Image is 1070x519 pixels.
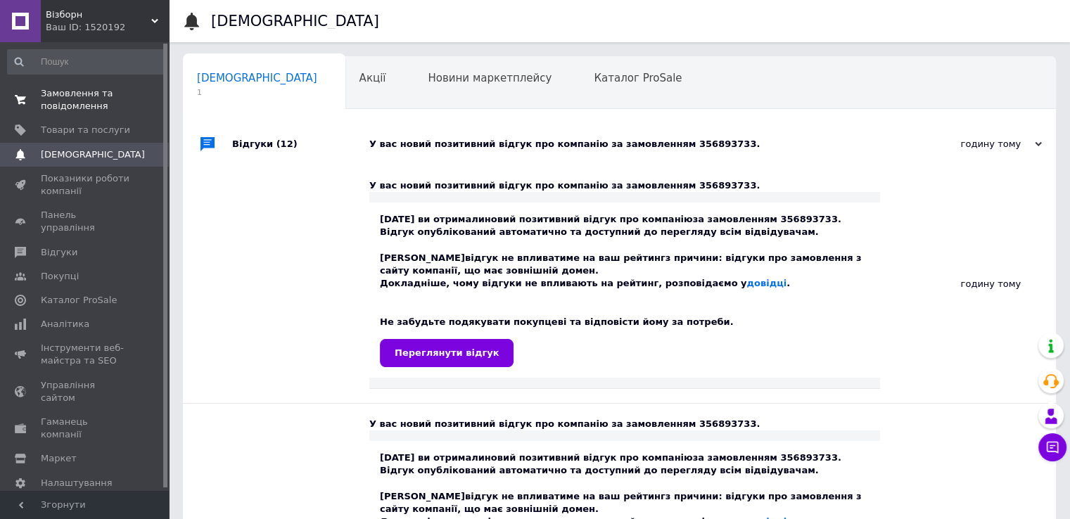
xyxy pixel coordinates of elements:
div: [PERSON_NAME] з причини: відгуки про замовлення з сайту компанії, що має зовнішній домен. [380,490,870,515]
div: Ваш ID: 1520192 [46,21,169,34]
span: Аналітика [41,318,89,331]
span: Управління сайтом [41,379,130,404]
span: Покупці [41,270,79,283]
div: Докладніше, чому відгуки не впливають на рейтинг, розповідаємо у . [380,277,870,290]
div: Не забудьте подякувати покупцеві та відповісти йому за потреби. [380,316,870,328]
span: Товари та послуги [41,124,130,136]
div: годину тому [880,165,1056,403]
div: Відгуки [232,123,369,165]
div: [PERSON_NAME] з причини: відгуки про замовлення з сайту компанії, що має зовнішній домен. [380,252,870,277]
span: Візборн [46,8,151,21]
span: Гаманець компанії [41,416,130,441]
span: Каталог ProSale [41,294,117,307]
div: [DATE] ви отримали за замовленням 356893733. Відгук опублікований автоматично та доступний до пер... [380,213,870,367]
span: Відгуки [41,246,77,259]
span: 1 [197,87,317,98]
div: У вас новий позитивний відгук про компанію за замовленням 356893733. [369,138,901,150]
span: Акції [359,72,386,84]
span: Панель управління [41,209,130,234]
span: Переглянути відгук [395,347,499,358]
h1: [DEMOGRAPHIC_DATA] [211,13,379,30]
b: новий позитивний відгук про компанію [485,214,693,224]
div: У вас новий позитивний відгук про компанію за замовленням 356893733. [369,418,880,430]
span: Маркет [41,452,77,465]
span: Налаштування [41,477,113,489]
b: новий позитивний відгук про компанію [485,452,693,463]
button: Чат з покупцем [1038,433,1066,461]
a: Переглянути відгук [380,339,514,367]
div: У вас новий позитивний відгук про компанію за замовленням 356893733. [369,179,880,192]
span: Замовлення та повідомлення [41,87,130,113]
b: відгук не впливатиме на ваш рейтинг [465,252,665,263]
span: Показники роботи компанії [41,172,130,198]
div: годину тому [901,138,1042,150]
b: відгук не впливатиме на ваш рейтинг [465,491,665,501]
span: Новини маркетплейсу [428,72,552,84]
span: Інструменти веб-майстра та SEO [41,342,130,367]
a: довідці [746,278,786,288]
span: [DEMOGRAPHIC_DATA] [41,148,145,161]
span: [DEMOGRAPHIC_DATA] [197,72,317,84]
input: Пошук [7,49,166,75]
span: Каталог ProSale [594,72,682,84]
span: (12) [276,139,298,149]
